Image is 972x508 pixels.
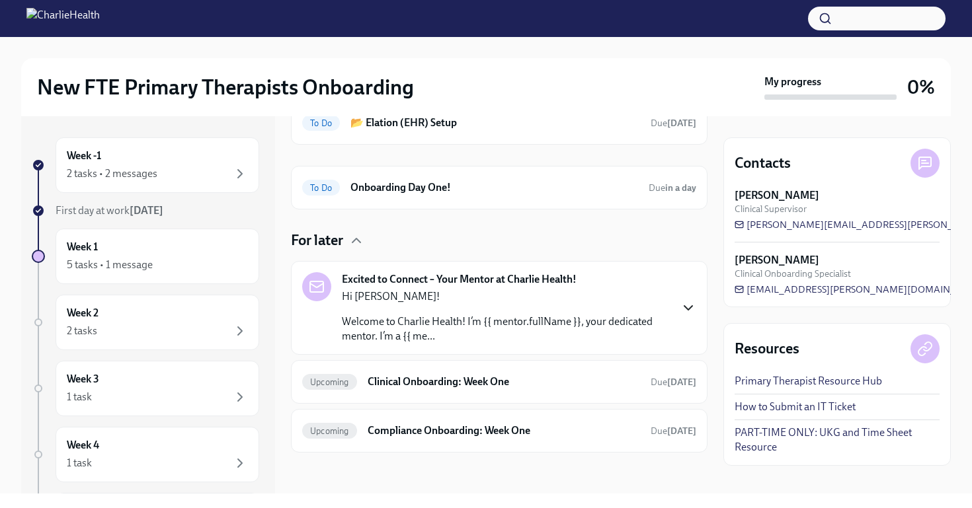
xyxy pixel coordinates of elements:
[291,231,708,250] div: For later
[735,153,791,173] h4: Contacts
[302,420,696,441] a: UpcomingCompliance Onboarding: Week OneDue[DATE]
[32,229,259,284] a: Week 15 tasks • 1 message
[368,375,640,389] h6: Clinical Onboarding: Week One
[302,371,696,392] a: UpcomingClinical Onboarding: Week OneDue[DATE]
[67,438,99,453] h6: Week 4
[667,425,696,437] strong: [DATE]
[302,426,357,436] span: Upcoming
[651,376,696,388] span: September 8th, 2025 10:00
[67,258,153,272] div: 5 tasks • 1 message
[907,75,935,99] h3: 0%
[67,372,99,386] h6: Week 3
[651,377,696,388] span: Due
[67,324,97,338] div: 2 tasks
[302,112,696,133] a: To Do📂 Elation (EHR) SetupDue[DATE]
[67,390,92,404] div: 1 task
[651,425,696,437] span: September 8th, 2025 10:00
[130,204,163,217] strong: [DATE]
[735,374,882,388] a: Primary Therapist Resource Hub
[302,118,340,128] span: To Do
[67,306,99,320] h6: Week 2
[665,182,696,194] strong: in a day
[291,231,343,250] h4: For later
[32,295,259,350] a: Week 22 tasks
[368,423,640,438] h6: Compliance Onboarding: Week One
[764,75,821,89] strong: My progress
[342,272,577,287] strong: Excited to Connect – Your Mentor at Charlie Health!
[26,8,100,29] img: CharlieHealth
[735,339,799,359] h4: Resources
[32,137,259,193] a: Week -12 tasks • 2 messages
[342,314,670,344] p: Welcome to Charlie Health! I’m {{ mentor.fullName }}, your dedicated mentor. I’m a {{ me...
[342,289,670,304] p: Hi [PERSON_NAME]!
[67,456,92,470] div: 1 task
[37,74,414,100] h2: New FTE Primary Therapists Onboarding
[651,118,696,129] span: Due
[350,180,638,195] h6: Onboarding Day One!
[32,361,259,416] a: Week 31 task
[735,188,819,203] strong: [PERSON_NAME]
[735,268,851,280] span: Clinical Onboarding Specialist
[32,427,259,482] a: Week 41 task
[649,182,696,194] span: September 4th, 2025 10:00
[667,377,696,388] strong: [DATE]
[67,166,157,181] div: 2 tasks • 2 messages
[649,182,696,194] span: Due
[651,117,696,129] span: September 6th, 2025 10:00
[651,425,696,437] span: Due
[350,116,640,130] h6: 📂 Elation (EHR) Setup
[735,425,940,454] a: PART-TIME ONLY: UKG and Time Sheet Resource
[735,203,807,215] span: Clinical Supervisor
[735,253,819,268] strong: [PERSON_NAME]
[302,177,696,198] a: To DoOnboarding Day One!Duein a day
[735,400,856,414] a: How to Submit an IT Ticket
[667,118,696,129] strong: [DATE]
[302,183,340,193] span: To Do
[56,204,163,217] span: First day at work
[67,240,98,254] h6: Week 1
[32,203,259,218] a: First day at work[DATE]
[67,149,101,163] h6: Week -1
[302,377,357,387] span: Upcoming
